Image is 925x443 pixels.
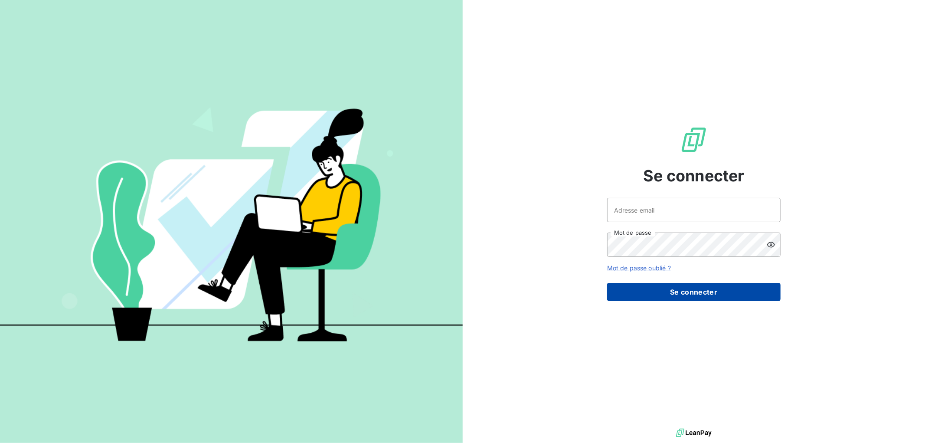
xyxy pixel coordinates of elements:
img: logo [676,427,712,440]
a: Mot de passe oublié ? [607,264,671,272]
input: placeholder [607,198,781,222]
img: Logo LeanPay [680,126,708,154]
span: Se connecter [643,164,745,187]
button: Se connecter [607,283,781,301]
